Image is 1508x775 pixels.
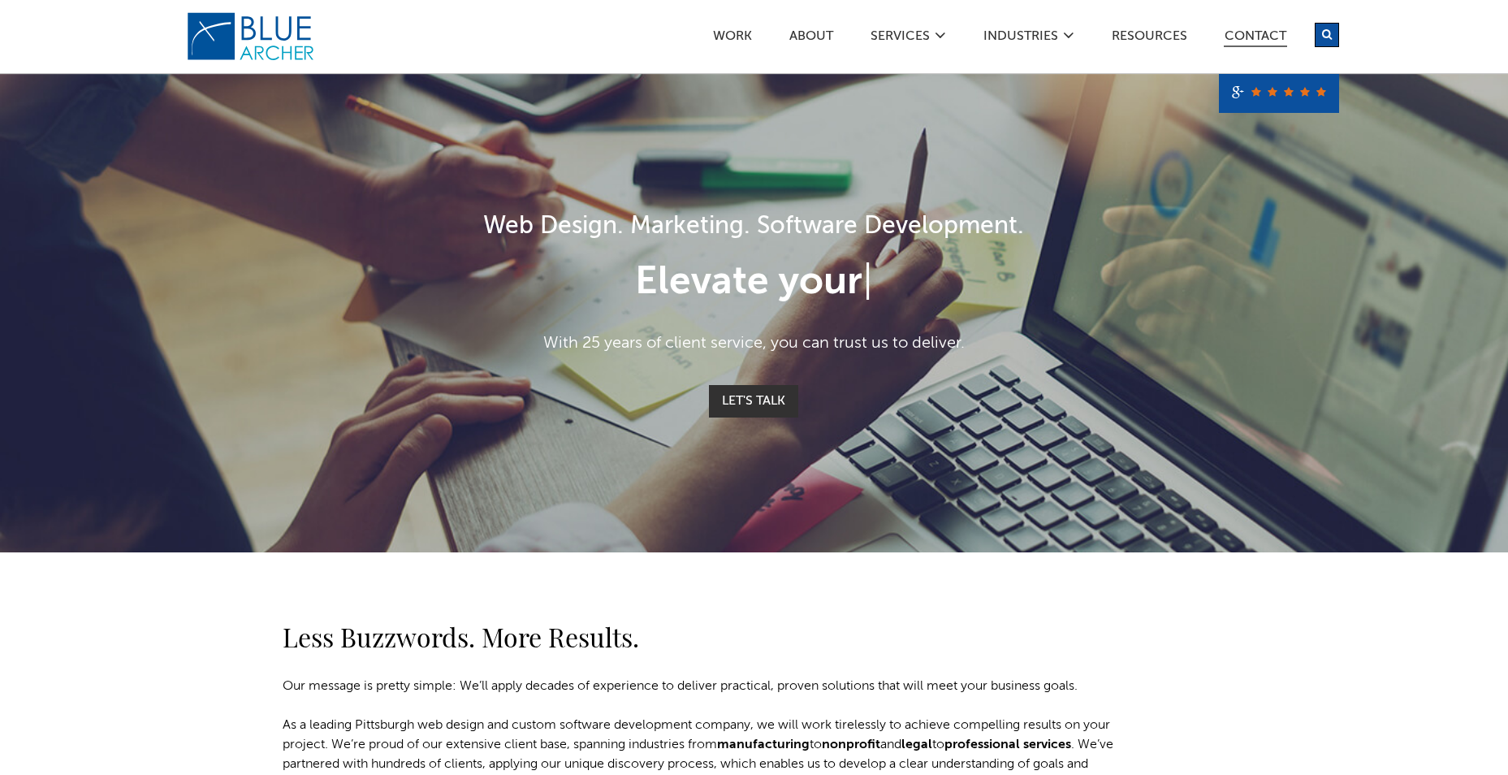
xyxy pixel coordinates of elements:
a: Work [712,30,753,47]
a: SERVICES [870,30,931,47]
span: Elevate your [635,263,862,302]
h1: Web Design. Marketing. Software Development. [283,209,1225,245]
h2: Less Buzzwords. More Results. [283,617,1127,656]
p: Our message is pretty simple: We’ll apply decades of experience to deliver practical, proven solu... [283,677,1127,696]
a: legal [901,738,932,751]
a: nonprofit [822,738,880,751]
a: ABOUT [789,30,834,47]
a: manufacturing [717,738,810,751]
a: Contact [1224,30,1287,47]
span: | [862,263,873,302]
p: With 25 years of client service, you can trust us to deliver. [283,331,1225,356]
a: Resources [1111,30,1188,47]
a: Industries [983,30,1059,47]
img: Blue Archer Logo [186,11,316,62]
a: professional services [944,738,1071,751]
a: Let's Talk [709,385,798,418]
